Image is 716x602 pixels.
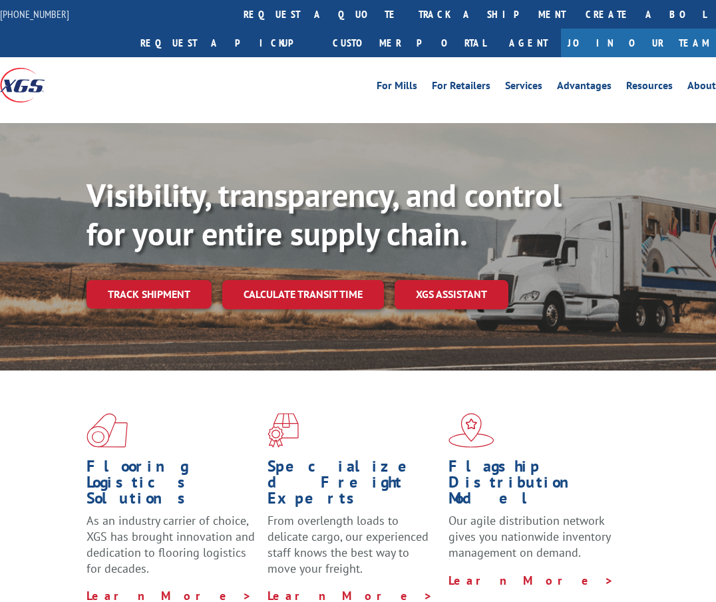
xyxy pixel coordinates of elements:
h1: Flagship Distribution Model [448,458,620,513]
span: Our agile distribution network gives you nationwide inventory management on demand. [448,513,610,560]
a: For Mills [377,80,417,95]
a: Track shipment [87,280,212,308]
h1: Flooring Logistics Solutions [87,458,258,513]
img: xgs-icon-flagship-distribution-model-red [448,413,494,448]
a: Agent [496,29,561,57]
a: About [687,80,716,95]
a: Join Our Team [561,29,716,57]
a: XGS ASSISTANT [395,280,508,309]
a: Request a pickup [130,29,323,57]
a: Resources [626,80,673,95]
img: xgs-icon-focused-on-flooring-red [268,413,299,448]
b: Visibility, transparency, and control for your entire supply chain. [87,174,562,254]
a: Customer Portal [323,29,496,57]
span: As an industry carrier of choice, XGS has brought innovation and dedication to flooring logistics... [87,513,255,575]
img: xgs-icon-total-supply-chain-intelligence-red [87,413,128,448]
a: Calculate transit time [222,280,384,309]
h1: Specialized Freight Experts [268,458,439,513]
p: From overlength loads to delicate cargo, our experienced staff knows the best way to move your fr... [268,513,439,588]
a: Advantages [557,80,612,95]
a: Learn More > [448,573,614,588]
a: Services [505,80,542,95]
a: For Retailers [432,80,490,95]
